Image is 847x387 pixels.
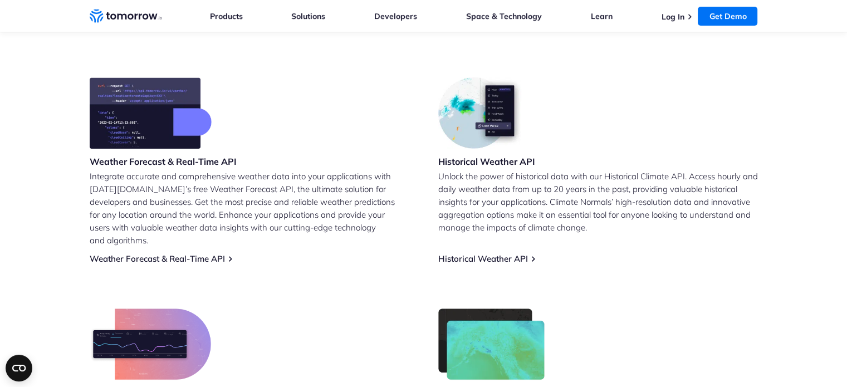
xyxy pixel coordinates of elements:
[661,12,684,22] a: Log In
[438,253,528,264] a: Historical Weather API
[591,11,613,21] a: Learn
[438,155,535,168] h3: Historical Weather API
[90,8,162,25] a: Home link
[291,11,325,21] a: Solutions
[6,355,32,381] button: Open CMP widget
[210,11,243,21] a: Products
[90,253,225,264] a: Weather Forecast & Real-Time API
[466,11,542,21] a: Space & Technology
[374,11,417,21] a: Developers
[90,170,409,247] p: Integrate accurate and comprehensive weather data into your applications with [DATE][DOMAIN_NAME]...
[438,170,758,234] p: Unlock the power of historical data with our Historical Climate API. Access hourly and daily weat...
[698,7,757,26] a: Get Demo
[90,155,237,168] h3: Weather Forecast & Real-Time API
